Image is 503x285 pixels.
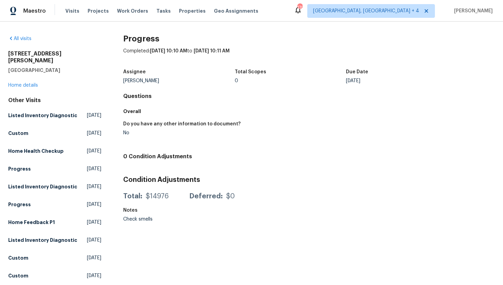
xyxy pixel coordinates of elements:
[8,112,77,119] h5: Listed Inventory Diagnostic
[117,8,148,14] span: Work Orders
[8,130,28,137] h5: Custom
[451,8,493,14] span: [PERSON_NAME]
[8,270,101,282] a: Custom[DATE]
[23,8,46,14] span: Maestro
[8,198,101,211] a: Progress[DATE]
[88,8,109,14] span: Projects
[87,183,101,190] span: [DATE]
[8,127,101,139] a: Custom[DATE]
[123,131,304,135] div: No
[87,130,101,137] span: [DATE]
[8,216,101,228] a: Home Feedback P1[DATE]
[8,165,31,172] h5: Progress
[8,252,101,264] a: Custom[DATE]
[146,193,169,200] div: $14976
[123,35,495,42] h2: Progress
[8,163,101,175] a: Progress[DATE]
[8,148,64,154] h5: Home Health Checkup
[214,8,258,14] span: Geo Assignments
[194,49,230,53] span: [DATE] 10:11 AM
[8,67,101,74] h5: [GEOGRAPHIC_DATA]
[123,217,235,222] div: Check smells
[8,181,101,193] a: Listed Inventory Diagnostic[DATE]
[346,70,368,74] h5: Due Date
[123,208,138,213] h5: Notes
[87,148,101,154] span: [DATE]
[150,49,187,53] span: [DATE] 10:10 AM
[65,8,79,14] span: Visits
[235,78,346,83] div: 0
[8,237,77,244] h5: Listed Inventory Diagnostic
[8,234,101,246] a: Listed Inventory Diagnostic[DATE]
[346,78,457,83] div: [DATE]
[123,70,146,74] h5: Assignee
[179,8,206,14] span: Properties
[8,109,101,122] a: Listed Inventory Diagnostic[DATE]
[123,122,241,126] h5: Do you have any other information to document?
[87,272,101,279] span: [DATE]
[8,36,31,41] a: All visits
[189,193,223,200] div: Deferred:
[87,219,101,226] span: [DATE]
[123,48,495,65] div: Completed: to
[8,97,101,104] div: Other Visits
[8,272,28,279] h5: Custom
[297,4,302,11] div: 170
[8,83,38,88] a: Home details
[8,201,31,208] h5: Progress
[235,70,266,74] h5: Total Scopes
[87,201,101,208] span: [DATE]
[123,108,495,115] h5: Overall
[123,153,495,160] h4: 0 Condition Adjustments
[123,193,142,200] div: Total:
[123,78,235,83] div: [PERSON_NAME]
[8,50,101,64] h2: [STREET_ADDRESS][PERSON_NAME]
[87,237,101,244] span: [DATE]
[123,176,495,183] h3: Condition Adjustments
[313,8,419,14] span: [GEOGRAPHIC_DATA], [GEOGRAPHIC_DATA] + 4
[123,93,495,100] h4: Questions
[156,9,171,13] span: Tasks
[8,183,77,190] h5: Listed Inventory Diagnostic
[8,219,55,226] h5: Home Feedback P1
[87,165,101,172] span: [DATE]
[8,255,28,261] h5: Custom
[87,255,101,261] span: [DATE]
[8,145,101,157] a: Home Health Checkup[DATE]
[87,112,101,119] span: [DATE]
[226,193,235,200] div: $0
